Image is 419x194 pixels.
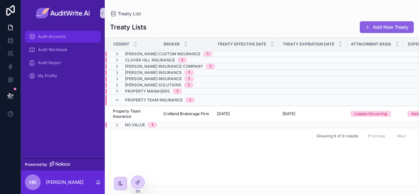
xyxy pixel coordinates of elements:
[317,133,358,139] span: Showing 9 of 9 results
[25,44,101,56] a: Audit Workbook
[217,111,230,116] span: [DATE]
[25,57,101,69] a: Audit Report
[355,111,387,117] div: Losses Occurring
[188,76,190,81] div: 1
[125,89,170,94] span: Property Managers
[118,10,141,17] span: Treaty List
[351,111,400,117] a: Losses Occurring
[25,162,47,167] span: Powered by
[282,111,343,116] a: [DATE]
[125,122,145,128] span: No value
[46,179,83,185] p: [PERSON_NAME]
[38,60,61,65] span: Audit Report
[207,51,209,57] div: 1
[113,42,129,47] span: Cedent
[125,58,175,63] span: Clover Hill Insurance
[164,42,180,47] span: Broker
[181,58,183,63] div: 1
[113,109,155,119] a: Property Team Insurance
[188,70,190,75] div: 1
[25,70,101,82] a: My Profile
[209,64,211,69] div: 1
[125,76,182,81] span: [PERSON_NAME] Insurance
[351,42,391,47] span: Attachment Basis
[110,10,141,17] a: Treaty List
[188,82,190,88] div: 1
[125,97,183,103] span: Property Team Insurance
[360,21,414,33] button: Add New Treaty
[125,64,203,69] span: [PERSON_NAME] Insurance Company
[25,31,101,43] a: Audit Accounts
[21,26,105,90] div: scrollable content
[217,42,266,47] span: Treaty Effective Date
[217,111,275,116] a: [DATE]
[282,111,295,116] span: [DATE]
[176,89,178,94] div: 1
[38,34,66,39] span: Audit Accounts
[189,97,191,103] div: 1
[125,82,181,88] span: [PERSON_NAME] Solutions
[21,158,105,170] a: Powered by
[125,70,182,75] span: [PERSON_NAME] Insurance
[36,8,90,18] img: App logo
[38,47,67,52] span: Audit Workbook
[283,42,334,47] span: Treaty Expiration Date
[125,51,200,57] span: [PERSON_NAME] Custom Insurance
[38,73,57,79] span: My Profile
[29,178,37,186] span: HK
[110,23,147,32] h1: Treaty Lists
[163,111,209,116] a: Cridland Brokerage Firm
[152,122,153,128] div: 1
